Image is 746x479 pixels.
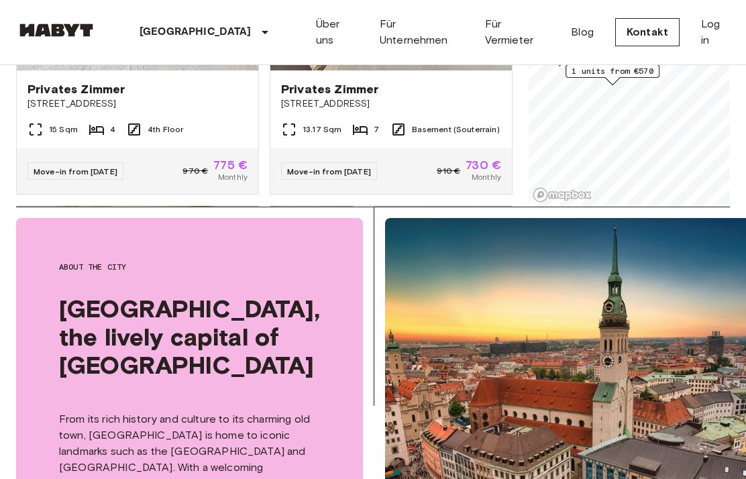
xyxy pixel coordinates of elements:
span: 4 [110,123,115,136]
span: 730 € [466,159,501,171]
span: 4th Floor [148,123,183,136]
span: Basement (Souterrain) [412,123,500,136]
span: 15 Sqm [49,123,78,136]
a: Für Vermieter [485,16,550,48]
img: Marketing picture of unit DE-02-040-02M [17,206,258,367]
a: Für Unternehmen [380,16,464,48]
span: Privates Zimmer [28,81,125,97]
span: Monthly [472,171,501,183]
span: Move-in from [DATE] [34,166,117,176]
span: 775 € [213,159,248,171]
img: Habyt [16,23,97,37]
span: Privates Zimmer [281,81,378,97]
span: [GEOGRAPHIC_DATA], the lively capital of [GEOGRAPHIC_DATA] [59,295,320,379]
span: Monthly [218,171,248,183]
span: 970 € [182,165,208,177]
a: Blog [571,24,594,40]
a: Log in [701,16,730,48]
a: Kontakt [615,18,680,46]
p: [GEOGRAPHIC_DATA] [140,24,252,40]
span: About the city [59,261,320,273]
span: 1 units from €570 [572,65,653,77]
img: Marketing picture of unit DE-02-026-02M [270,206,512,367]
span: Move-in from [DATE] [287,166,371,176]
span: 13.17 Sqm [303,123,341,136]
a: Über uns [316,16,358,48]
a: Mapbox logo [533,187,592,203]
span: 910 € [437,165,460,177]
span: [STREET_ADDRESS] [281,97,501,111]
div: Map marker [566,64,659,85]
span: 7 [374,123,379,136]
span: [STREET_ADDRESS] [28,97,248,111]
